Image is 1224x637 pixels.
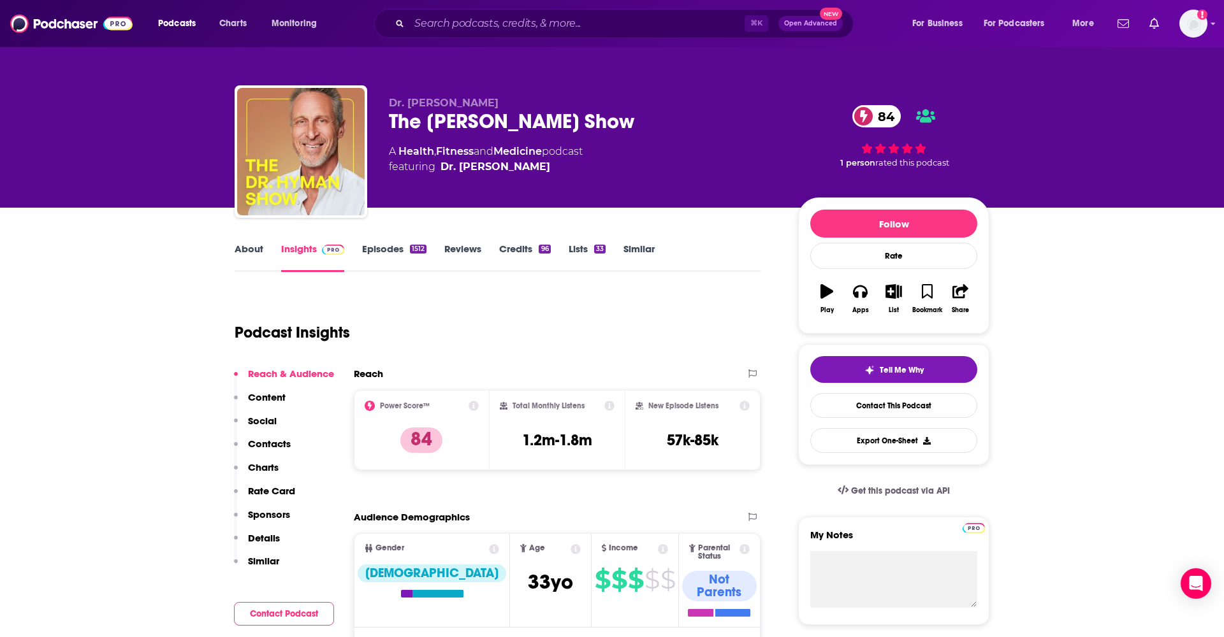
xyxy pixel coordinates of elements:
[864,365,875,375] img: tell me why sparkle
[810,276,843,322] button: Play
[354,368,383,380] h2: Reach
[234,438,291,461] button: Contacts
[628,569,643,590] span: $
[441,159,550,175] a: Dr. Mark Hyman
[436,145,474,157] a: Fitness
[910,276,943,322] button: Bookmark
[499,243,550,272] a: Credits96
[234,415,277,438] button: Social
[784,20,837,27] span: Open Advanced
[493,145,542,157] a: Medicine
[660,569,675,590] span: $
[623,243,655,272] a: Similar
[234,532,280,555] button: Details
[528,569,573,594] span: 33 yo
[963,521,985,533] a: Pro website
[745,15,768,32] span: ⌘ K
[248,485,295,497] p: Rate Card
[322,245,344,255] img: Podchaser Pro
[234,485,295,508] button: Rate Card
[852,105,901,127] a: 84
[235,323,350,342] h1: Podcast Insights
[400,427,442,453] p: 84
[234,555,279,578] button: Similar
[375,544,404,552] span: Gender
[248,532,280,544] p: Details
[281,243,344,272] a: InsightsPodchaser Pro
[611,569,627,590] span: $
[158,15,196,32] span: Podcasts
[682,571,757,601] div: Not Parents
[1144,13,1164,34] a: Show notifications dropdown
[810,529,977,551] label: My Notes
[569,243,606,272] a: Lists33
[386,9,866,38] div: Search podcasts, credits, & more...
[1072,15,1094,32] span: More
[645,569,659,590] span: $
[944,276,977,322] button: Share
[889,306,899,314] div: List
[865,105,901,127] span: 84
[409,13,745,34] input: Search podcasts, credits, & more...
[474,145,493,157] span: and
[1112,13,1134,34] a: Show notifications dropdown
[843,276,877,322] button: Apps
[389,97,499,109] span: Dr. [PERSON_NAME]
[237,88,365,215] img: The Dr. Hyman Show
[1063,13,1110,34] button: open menu
[234,602,334,626] button: Contact Podcast
[211,13,254,34] a: Charts
[698,544,738,561] span: Parental Status
[434,145,436,157] span: ,
[358,564,506,582] div: [DEMOGRAPHIC_DATA]
[539,245,550,254] div: 96
[522,431,592,450] h3: 1.2m-1.8m
[912,15,963,32] span: For Business
[852,306,869,314] div: Apps
[513,401,585,410] h2: Total Monthly Listens
[248,391,286,403] p: Content
[248,415,277,427] p: Social
[594,245,606,254] div: 33
[389,144,583,175] div: A podcast
[820,8,843,20] span: New
[444,243,481,272] a: Reviews
[248,368,334,380] p: Reach & Audience
[810,356,977,383] button: tell me why sparkleTell Me Why
[840,158,875,168] span: 1 person
[389,159,583,175] span: featuring
[1197,10,1207,20] svg: Add a profile image
[903,13,979,34] button: open menu
[10,11,133,36] img: Podchaser - Follow, Share and Rate Podcasts
[529,544,545,552] span: Age
[877,276,910,322] button: List
[219,15,247,32] span: Charts
[798,97,989,176] div: 84 1 personrated this podcast
[963,523,985,533] img: Podchaser Pro
[410,245,426,254] div: 1512
[875,158,949,168] span: rated this podcast
[810,393,977,418] a: Contact This Podcast
[667,431,718,450] h3: 57k-85k
[912,306,942,314] div: Bookmark
[880,365,924,375] span: Tell Me Why
[810,210,977,238] button: Follow
[234,508,290,532] button: Sponsors
[248,461,279,473] p: Charts
[1179,10,1207,38] img: User Profile
[827,475,960,506] a: Get this podcast via API
[263,13,333,34] button: open menu
[648,401,718,410] h2: New Episode Listens
[272,15,317,32] span: Monitoring
[778,16,843,31] button: Open AdvancedNew
[149,13,212,34] button: open menu
[820,306,834,314] div: Play
[248,438,291,450] p: Contacts
[234,368,334,391] button: Reach & Audience
[248,508,290,520] p: Sponsors
[234,461,279,485] button: Charts
[810,243,977,269] div: Rate
[234,391,286,415] button: Content
[1179,10,1207,38] span: Logged in as alignPR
